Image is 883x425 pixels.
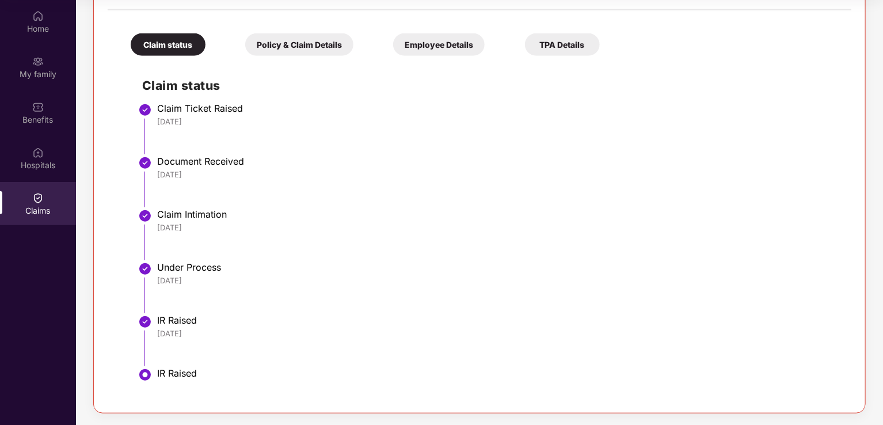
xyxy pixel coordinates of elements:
[525,33,600,56] div: TPA Details
[245,33,353,56] div: Policy & Claim Details
[138,103,152,117] img: svg+xml;base64,PHN2ZyBpZD0iU3RlcC1Eb25lLTMyeDMyIiB4bWxucz0iaHR0cDovL3d3dy53My5vcmcvMjAwMC9zdmciIH...
[393,33,485,56] div: Employee Details
[32,10,44,22] img: svg+xml;base64,PHN2ZyBpZD0iSG9tZSIgeG1sbnM9Imh0dHA6Ly93d3cudzMub3JnLzIwMDAvc3ZnIiB3aWR0aD0iMjAiIG...
[32,192,44,204] img: svg+xml;base64,PHN2ZyBpZD0iQ2xhaW0iIHhtbG5zPSJodHRwOi8vd3d3LnczLm9yZy8yMDAwL3N2ZyIgd2lkdGg9IjIwIi...
[157,314,840,326] div: IR Raised
[157,208,840,220] div: Claim Intimation
[157,222,840,233] div: [DATE]
[157,328,840,339] div: [DATE]
[32,56,44,67] img: svg+xml;base64,PHN2ZyB3aWR0aD0iMjAiIGhlaWdodD0iMjAiIHZpZXdCb3g9IjAgMCAyMCAyMCIgZmlsbD0ibm9uZSIgeG...
[157,155,840,167] div: Document Received
[131,33,205,56] div: Claim status
[138,368,152,382] img: svg+xml;base64,PHN2ZyBpZD0iU3RlcC1BY3RpdmUtMzJ4MzIiIHhtbG5zPSJodHRwOi8vd3d3LnczLm9yZy8yMDAwL3N2Zy...
[157,275,840,286] div: [DATE]
[138,262,152,276] img: svg+xml;base64,PHN2ZyBpZD0iU3RlcC1Eb25lLTMyeDMyIiB4bWxucz0iaHR0cDovL3d3dy53My5vcmcvMjAwMC9zdmciIH...
[138,315,152,329] img: svg+xml;base64,PHN2ZyBpZD0iU3RlcC1Eb25lLTMyeDMyIiB4bWxucz0iaHR0cDovL3d3dy53My5vcmcvMjAwMC9zdmciIH...
[157,103,840,114] div: Claim Ticket Raised
[138,156,152,170] img: svg+xml;base64,PHN2ZyBpZD0iU3RlcC1Eb25lLTMyeDMyIiB4bWxucz0iaHR0cDovL3d3dy53My5vcmcvMjAwMC9zdmciIH...
[157,169,840,180] div: [DATE]
[32,147,44,158] img: svg+xml;base64,PHN2ZyBpZD0iSG9zcGl0YWxzIiB4bWxucz0iaHR0cDovL3d3dy53My5vcmcvMjAwMC9zdmciIHdpZHRoPS...
[157,116,840,127] div: [DATE]
[32,101,44,113] img: svg+xml;base64,PHN2ZyBpZD0iQmVuZWZpdHMiIHhtbG5zPSJodHRwOi8vd3d3LnczLm9yZy8yMDAwL3N2ZyIgd2lkdGg9Ij...
[138,209,152,223] img: svg+xml;base64,PHN2ZyBpZD0iU3RlcC1Eb25lLTMyeDMyIiB4bWxucz0iaHR0cDovL3d3dy53My5vcmcvMjAwMC9zdmciIH...
[157,367,840,379] div: IR Raised
[142,76,840,95] h2: Claim status
[157,261,840,273] div: Under Process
